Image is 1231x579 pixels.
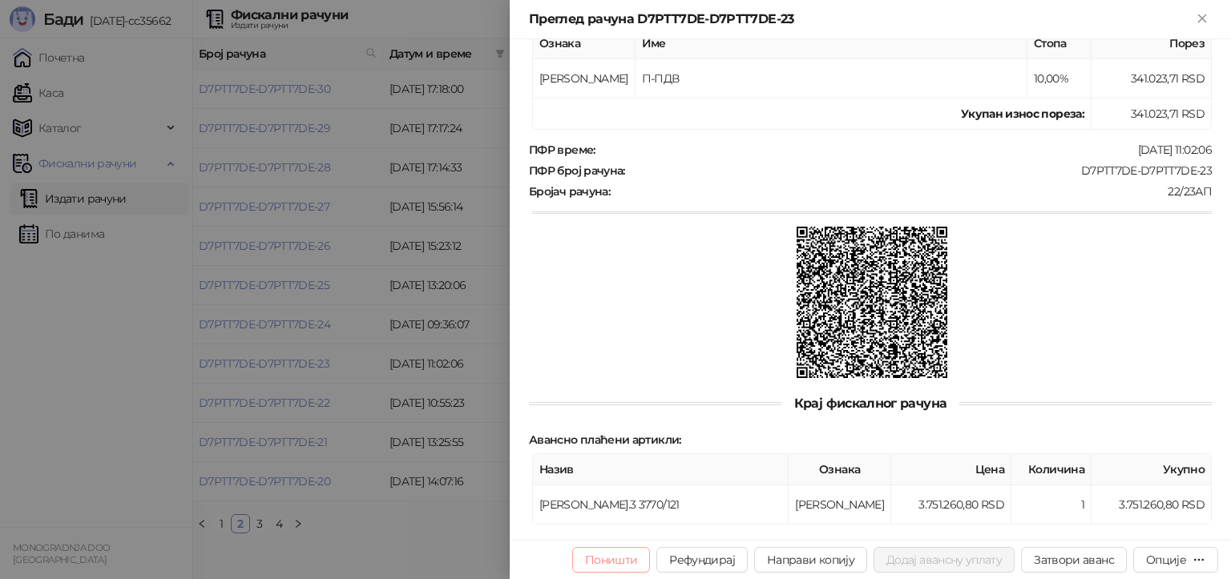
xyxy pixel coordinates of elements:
[533,28,636,59] th: Ознака
[1092,28,1212,59] th: Порез
[572,547,651,573] button: Поништи
[627,163,1213,178] div: D7PTT7DE-D7PTT7DE-23
[874,547,1015,573] button: Додај авансну уплату
[1193,10,1212,29] button: Close
[891,485,1011,525] td: 3.751.260,80 RSD
[529,163,625,178] strong: ПФР број рачуна :
[533,59,636,99] td: [PERSON_NAME]
[1027,59,1092,99] td: 10,00%
[961,107,1084,121] strong: Укупан износ пореза:
[611,184,1213,199] div: 22/23АП
[529,10,1193,29] div: Преглед рачуна D7PTT7DE-D7PTT7DE-23
[533,485,789,525] td: [PERSON_NAME].3 3770/121
[1092,454,1212,485] th: Укупно
[789,485,891,525] td: [PERSON_NAME]
[533,454,789,485] th: Назив
[1092,59,1212,99] td: 341.023,71 RSD
[636,59,1027,99] td: П-ПДВ
[529,143,595,157] strong: ПФР време :
[797,227,948,378] img: QR код
[891,454,1011,485] th: Цена
[1092,99,1212,130] td: 341.023,71 RSD
[1021,547,1127,573] button: Затвори аванс
[529,184,610,199] strong: Бројач рачуна :
[1027,28,1092,59] th: Стопа
[1146,553,1186,567] div: Опције
[597,143,1213,157] div: [DATE] 11:02:06
[789,454,891,485] th: Ознака
[754,547,867,573] button: Направи копију
[1092,485,1212,525] td: 3.751.260,80 RSD
[1133,547,1218,573] button: Опције
[1011,485,1092,525] td: 1
[529,432,681,447] strong: Авансно плаћени артикли :
[1011,454,1092,485] th: Количина
[636,28,1027,59] th: Име
[656,547,748,573] button: Рефундирај
[767,553,854,567] span: Направи копију
[781,396,960,411] span: Крај фискалног рачуна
